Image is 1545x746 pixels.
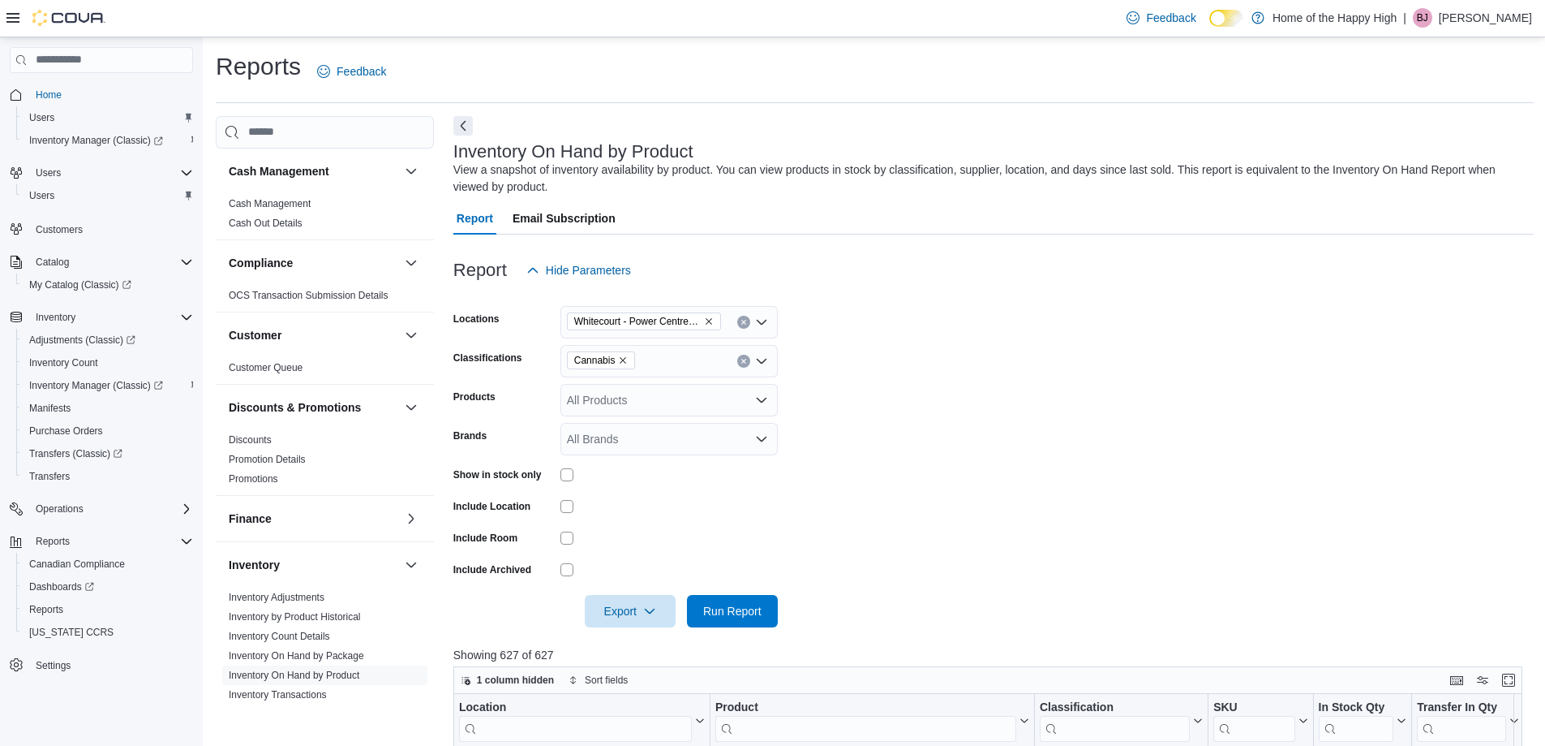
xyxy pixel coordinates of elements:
[216,286,434,312] div: Compliance
[453,261,507,280] h3: Report
[1318,701,1393,716] div: In Stock Qty
[16,621,200,644] button: [US_STATE] CCRS
[216,194,434,239] div: Cash Management
[1413,8,1432,28] div: Bobbi Jean Kay
[16,420,200,442] button: Purchase Orders
[459,701,705,742] button: Location
[229,163,329,179] h3: Cash Management
[3,251,200,274] button: Catalog
[29,558,125,571] span: Canadian Compliance
[229,163,398,179] button: Cash Management
[229,511,272,527] h3: Finance
[16,598,200,621] button: Reports
[36,502,84,515] span: Operations
[229,453,306,466] span: Promotion Details
[29,470,70,483] span: Transfers
[23,330,193,350] span: Adjustments (Classic)
[715,701,1016,742] div: Product
[229,708,299,721] span: Package Details
[16,274,200,296] a: My Catalog (Classic)
[1040,701,1190,742] div: Classification
[229,454,306,465] a: Promotion Details
[36,535,70,548] span: Reports
[23,131,170,150] a: Inventory Manager (Classic)
[29,134,163,147] span: Inventory Manager (Classic)
[3,306,200,329] button: Inventory
[229,327,398,343] button: Customer
[229,669,359,682] span: Inventory On Hand by Product
[453,468,542,481] label: Show in stock only
[687,595,778,627] button: Run Report
[16,553,200,576] button: Canadian Compliance
[23,421,193,441] span: Purchase Orders
[229,218,303,229] a: Cash Out Details
[229,557,280,573] h3: Inventory
[36,311,75,324] span: Inventory
[3,83,200,106] button: Home
[216,430,434,495] div: Discounts & Promotions
[1209,10,1243,27] input: Dark Mode
[23,330,142,350] a: Adjustments (Classic)
[1120,2,1202,34] a: Feedback
[16,129,200,152] a: Inventory Manager (Classic)
[229,434,272,446] a: Discounts
[401,253,421,273] button: Compliance
[29,334,135,347] span: Adjustments (Classic)
[401,509,421,528] button: Finance
[1417,8,1428,28] span: BJ
[36,256,69,269] span: Catalog
[459,701,692,742] div: Location
[1439,8,1532,28] p: [PERSON_NAME]
[23,554,193,574] span: Canadian Compliance
[23,353,193,373] span: Inventory Count
[453,429,487,442] label: Brands
[401,398,421,417] button: Discounts & Promotions
[229,557,398,573] button: Inventory
[29,220,89,239] a: Customers
[229,688,327,701] span: Inventory Transactions
[10,76,193,719] nav: Complex example
[3,162,200,184] button: Users
[453,142,693,162] h3: Inventory On Hand by Product
[29,499,90,519] button: Operations
[23,467,193,486] span: Transfers
[229,197,311,210] span: Cash Management
[29,252,193,272] span: Catalog
[16,106,200,129] button: Users
[23,186,61,205] a: Users
[3,530,200,553] button: Reports
[29,308,193,327] span: Inventory
[229,473,278,485] a: Promotions
[3,217,200,240] button: Customers
[216,50,301,83] h1: Reports
[23,421,109,441] a: Purchase Orders
[229,217,303,230] span: Cash Out Details
[574,313,701,330] span: Whitecourt - Power Centre - Fire & Flower
[520,254,637,287] button: Hide Parameters
[3,498,200,520] button: Operations
[453,647,1534,663] p: Showing 627 of 627
[1318,701,1406,742] button: In Stock Qty
[29,626,114,639] span: [US_STATE] CCRS
[453,162,1526,196] div: View a snapshot of inventory availability by product. You can view products in stock by classific...
[16,442,200,465] a: Transfers (Classic)
[229,591,324,604] span: Inventory Adjustments
[23,399,77,418] a: Manifests
[1213,701,1294,716] div: SKU
[29,379,163,392] span: Inventory Manager (Classic)
[477,674,554,687] span: 1 column hidden
[29,111,54,124] span: Users
[36,223,83,236] span: Customers
[704,317,714,326] button: Remove Whitecourt - Power Centre - Fire & Flower from selection in this group
[1417,701,1506,716] div: Transfer In Qty
[453,390,496,403] label: Products
[737,355,750,368] button: Clear input
[23,623,120,642] a: [US_STATE] CCRS
[229,399,361,416] h3: Discounts & Promotions
[755,394,768,407] button: Open list of options
[16,374,200,397] a: Inventory Manager (Classic)
[23,108,61,127] a: Users
[29,218,193,239] span: Customers
[1499,671,1518,690] button: Enter fullscreen
[229,592,324,603] a: Inventory Adjustments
